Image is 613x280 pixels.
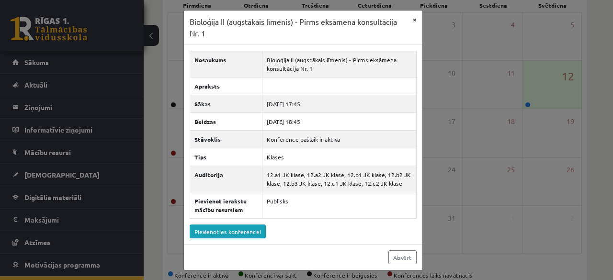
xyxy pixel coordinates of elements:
td: [DATE] 18:45 [262,113,416,131]
th: Tips [190,148,262,166]
td: Konference pašlaik ir aktīva [262,131,416,148]
th: Beidzas [190,113,262,131]
td: 12.a1 JK klase, 12.a2 JK klase, 12.b1 JK klase, 12.b2 JK klase, 12.b3 JK klase, 12.c1 JK klase, 1... [262,166,416,192]
th: Apraksts [190,78,262,95]
button: × [407,11,422,29]
th: Nosaukums [190,51,262,78]
td: Bioloģija II (augstākais līmenis) - Pirms eksāmena konsultācija Nr. 1 [262,51,416,78]
a: Pievienoties konferencei [190,224,266,238]
th: Auditorija [190,166,262,192]
th: Sākas [190,95,262,113]
th: Pievienot ierakstu mācību resursiem [190,192,262,219]
h3: Bioloģija II (augstākais līmenis) - Pirms eksāmena konsultācija Nr. 1 [190,16,407,39]
a: Aizvērt [388,250,417,264]
th: Stāvoklis [190,131,262,148]
td: [DATE] 17:45 [262,95,416,113]
td: Klases [262,148,416,166]
td: Publisks [262,192,416,219]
